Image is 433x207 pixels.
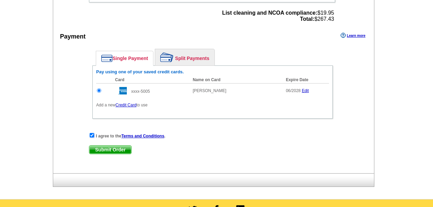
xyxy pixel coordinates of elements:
p: Add a new to use [96,102,329,108]
th: Card [112,76,190,84]
h6: Pay using one of your saved credit cards. [96,69,329,75]
th: Name on Card [189,76,282,84]
a: Learn more [341,33,365,38]
a: Split Payments [155,49,214,65]
img: single-payment.png [101,55,113,62]
span: [PERSON_NAME] [193,88,226,93]
iframe: LiveChat chat widget [297,48,433,207]
a: Terms and Conditions [121,134,164,138]
a: Single Payment [96,51,153,65]
img: amex.gif [115,87,127,94]
div: Payment [60,32,86,41]
a: Credit Card [116,103,136,107]
span: xxxx-5005 [131,89,150,94]
span: 06/2028 [286,88,300,93]
strong: Total: [300,16,314,22]
strong: List cleaning and NCOA compliance: [222,10,317,16]
th: Expire Date [282,76,329,84]
span: $19.95 $267.43 [222,10,334,22]
strong: I agree to the . [96,134,165,138]
img: split-payment.png [160,53,174,62]
span: Submit Order [89,146,131,154]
